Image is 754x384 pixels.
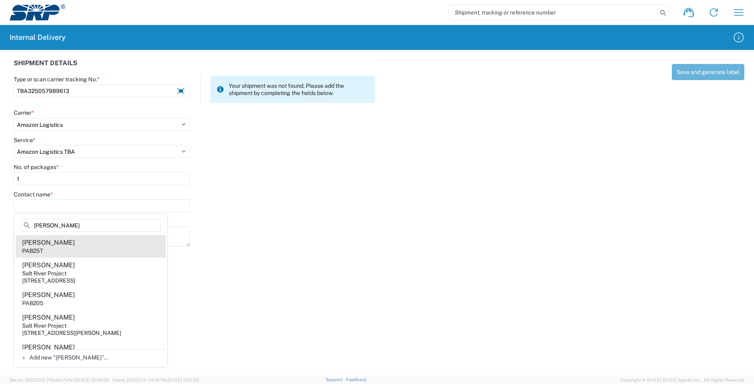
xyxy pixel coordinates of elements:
[326,377,346,382] a: Support
[14,60,375,76] div: SHIPMENT DETAILS
[229,82,369,97] span: Your shipment was not found. Please add the shipment by completing the fields below.
[14,191,53,198] label: Contact name
[76,378,109,382] span: [DATE] 10:09:35
[14,109,34,116] label: Carrier
[22,299,43,307] div: PAB205
[22,322,66,329] div: Salt River Project
[22,270,66,277] div: Salt River Project
[112,378,199,382] span: Client: 2025.21.0-7d7479b
[22,247,43,254] div: PAB25T
[22,291,75,299] div: [PERSON_NAME]
[10,378,109,382] span: Server: 2025.21.0-769a9a7b8c3
[449,5,657,20] input: Shipment, tracking or reference number
[22,329,121,337] div: [STREET_ADDRESS][PERSON_NAME]
[346,377,367,382] a: Feedback
[14,136,35,144] label: Service
[620,376,744,384] span: Copyright © [DATE]-[DATE] Agistix Inc., All Rights Reserved
[29,354,108,361] span: Add new "[PERSON_NAME]"...
[168,378,199,382] span: [DATE] 11:37:29
[10,33,66,42] h2: Internal Delivery
[22,343,75,352] div: [PERSON_NAME]
[22,238,75,247] div: [PERSON_NAME]
[14,76,99,83] label: Type or scan carrier tracking No.
[22,261,75,270] div: [PERSON_NAME]
[10,4,65,21] img: srp
[14,163,59,171] label: No. of packages
[22,277,75,284] div: [STREET_ADDRESS]
[22,313,75,322] div: [PERSON_NAME]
